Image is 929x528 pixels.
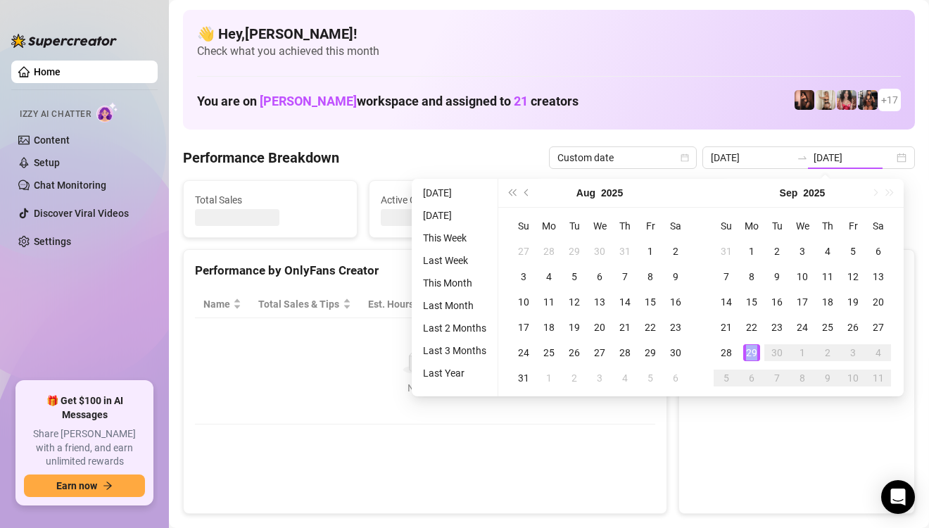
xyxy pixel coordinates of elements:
[514,94,528,108] span: 21
[34,180,106,191] a: Chat Monitoring
[103,481,113,491] span: arrow-right
[711,150,791,165] input: Start date
[681,153,689,162] span: calendar
[567,192,717,208] span: Messages Sent
[209,380,641,396] div: No data
[858,90,878,110] img: Erica (@ericabanks)
[881,92,898,108] span: + 17
[195,261,655,280] div: Performance by OnlyFans Creator
[797,152,808,163] span: swap-right
[250,291,359,318] th: Total Sales & Tips
[197,44,901,59] span: Check what you achieved this month
[34,236,71,247] a: Settings
[258,296,339,312] span: Total Sales & Tips
[469,291,552,318] th: Sales / Hour
[562,296,636,312] span: Chat Conversion
[881,480,915,514] div: Open Intercom Messenger
[837,90,857,110] img: Aaliyah (@edmflowerfairy)
[797,152,808,163] span: to
[795,90,814,110] img: Dragonjen710 (@dragonjen)
[96,102,118,122] img: AI Chatter
[24,474,145,497] button: Earn nowarrow-right
[816,90,835,110] img: Monique (@moneybagmoee)
[11,34,117,48] img: logo-BBDzfeDw.svg
[34,208,129,219] a: Discover Viral Videos
[553,291,655,318] th: Chat Conversion
[557,147,688,168] span: Custom date
[203,296,230,312] span: Name
[34,134,70,146] a: Content
[24,394,145,422] span: 🎁 Get $100 in AI Messages
[690,261,903,280] div: Sales by OnlyFans Creator
[197,94,579,109] h1: You are on workspace and assigned to creators
[478,296,533,312] span: Sales / Hour
[381,192,531,208] span: Active Chats
[197,24,901,44] h4: 👋 Hey, [PERSON_NAME] !
[24,427,145,469] span: Share [PERSON_NAME] with a friend, and earn unlimited rewards
[20,108,91,121] span: Izzy AI Chatter
[183,148,339,168] h4: Performance Breakdown
[260,94,357,108] span: [PERSON_NAME]
[195,291,250,318] th: Name
[368,296,450,312] div: Est. Hours Worked
[34,157,60,168] a: Setup
[195,192,346,208] span: Total Sales
[56,480,97,491] span: Earn now
[814,150,894,165] input: End date
[34,66,61,77] a: Home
